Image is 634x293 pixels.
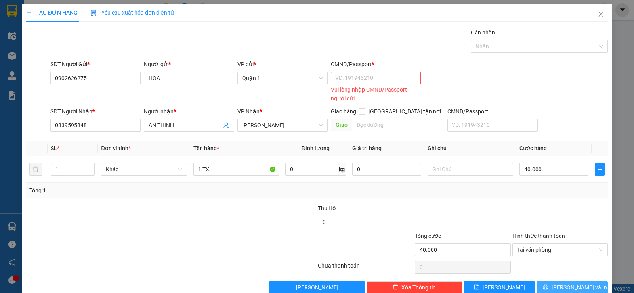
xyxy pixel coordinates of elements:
span: SL [51,145,57,151]
span: Tên hàng [193,145,219,151]
span: Giá trị hàng [352,145,382,151]
span: plus [595,166,604,172]
input: VD: Bàn, Ghế [193,163,279,176]
span: TẠO ĐƠN HÀNG [26,10,78,16]
span: Tổng cước [415,233,441,239]
span: Quận 1 [242,72,323,84]
b: Trà Lan Viên - Gửi khách hàng [49,11,78,90]
span: Tại văn phòng [517,244,603,256]
button: plus [595,163,605,176]
span: printer [543,284,548,291]
div: Người nhận [144,107,234,116]
span: Giao hàng [331,108,356,115]
span: Giao [331,119,352,131]
span: [PERSON_NAME] [483,283,525,292]
label: Hình thức thanh toán [512,233,565,239]
div: SĐT Người Gửi [50,60,141,69]
span: plus [26,10,32,15]
div: Tổng: 1 [29,186,245,195]
span: kg [338,163,346,176]
span: Đơn vị tính [101,145,131,151]
div: VP gửi [237,60,328,69]
div: Chưa thanh toán [317,261,414,275]
span: Lê Hồng Phong [242,119,323,131]
th: Ghi chú [424,141,516,156]
img: icon [90,10,97,16]
b: Trà Lan Viên [10,51,29,88]
li: (c) 2017 [67,38,109,48]
span: delete [393,284,398,291]
span: close [598,11,604,17]
div: SĐT Người Nhận [50,107,141,116]
span: VP Nhận [237,108,260,115]
div: Vui lòng nhập CMND/Passport người gửi [331,85,421,103]
span: [PERSON_NAME] [296,283,338,292]
span: Yêu cầu xuất hóa đơn điện tử [90,10,174,16]
div: Người gửi [144,60,234,69]
span: save [474,284,479,291]
button: delete [29,163,42,176]
div: CMND/Passport [447,107,538,116]
span: Khác [106,163,182,175]
span: Cước hàng [519,145,547,151]
img: logo.jpg [86,10,105,29]
span: Xóa Thông tin [401,283,436,292]
input: Ghi Chú [428,163,513,176]
input: Dọc đường [352,119,445,131]
span: Định lượng [302,145,330,151]
div: CMND/Passport [331,60,421,69]
label: Gán nhãn [471,29,495,36]
b: [DOMAIN_NAME] [67,30,109,36]
span: user-add [223,122,229,128]
input: 0 [352,163,421,176]
button: Close [590,4,612,26]
span: [PERSON_NAME] và In [552,283,607,292]
span: [GEOGRAPHIC_DATA] tận nơi [365,107,444,116]
span: Thu Hộ [318,205,336,211]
